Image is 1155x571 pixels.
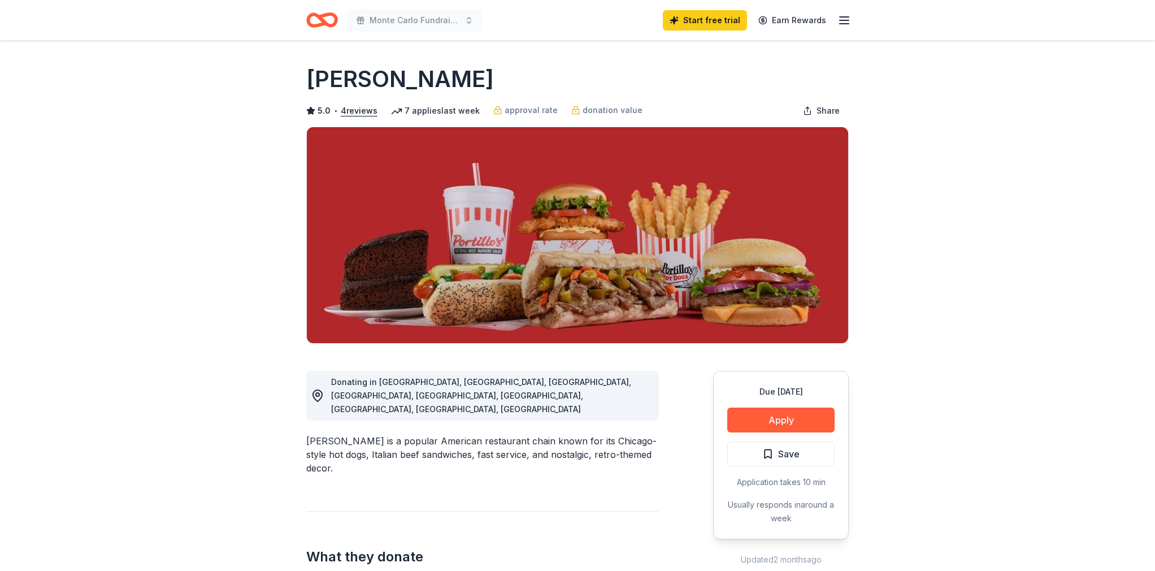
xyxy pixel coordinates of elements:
h2: What they donate [306,548,659,566]
button: Save [727,442,835,466]
div: Application takes 10 min [727,475,835,489]
span: Share [817,104,840,118]
span: Save [778,447,800,461]
button: Apply [727,408,835,432]
a: Earn Rewards [752,10,833,31]
div: Usually responds in around a week [727,498,835,525]
span: • [334,106,338,115]
img: Image for Portillo's [307,127,848,343]
button: 4reviews [341,104,377,118]
a: donation value [571,103,642,117]
span: Monte Carlo Fundraiser Event [370,14,460,27]
a: approval rate [493,103,558,117]
a: Home [306,7,338,33]
span: approval rate [505,103,558,117]
div: [PERSON_NAME] is a popular American restaurant chain known for its Chicago-style hot dogs, Italia... [306,434,659,475]
span: Donating in [GEOGRAPHIC_DATA], [GEOGRAPHIC_DATA], [GEOGRAPHIC_DATA], [GEOGRAPHIC_DATA], [GEOGRAPH... [331,377,631,414]
a: Start free trial [663,10,747,31]
button: Monte Carlo Fundraiser Event [347,9,483,32]
div: Updated 2 months ago [713,553,849,566]
span: 5.0 [318,104,331,118]
span: donation value [583,103,642,117]
div: Due [DATE] [727,385,835,399]
div: 7 applies last week [391,104,480,118]
h1: [PERSON_NAME] [306,63,494,95]
button: Share [794,100,849,122]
